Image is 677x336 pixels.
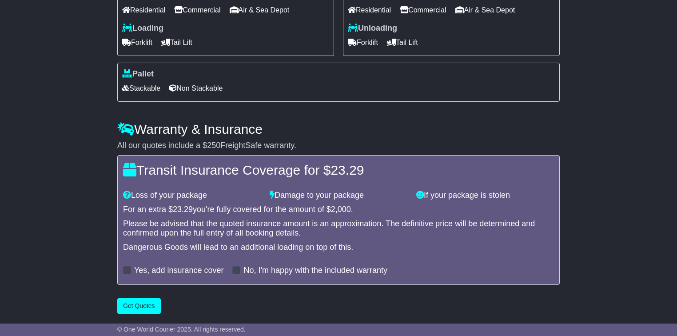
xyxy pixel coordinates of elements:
[122,24,163,33] label: Loading
[122,36,152,49] span: Forklift
[230,3,290,17] span: Air & Sea Depot
[265,191,412,200] div: Damage to your package
[387,36,418,49] span: Tail Lift
[122,69,154,79] label: Pallet
[173,205,193,214] span: 23.29
[348,24,397,33] label: Unloading
[348,3,391,17] span: Residential
[123,243,554,252] div: Dangerous Goods will lead to an additional loading on top of this.
[455,3,515,17] span: Air & Sea Depot
[117,298,161,314] button: Get Quotes
[122,3,165,17] span: Residential
[122,81,160,95] span: Stackable
[123,219,554,238] div: Please be advised that the quoted insurance amount is an approximation. The definitive price will...
[123,205,554,215] div: For an extra $ you're fully covered for the amount of $ .
[174,3,220,17] span: Commercial
[161,36,192,49] span: Tail Lift
[169,81,223,95] span: Non Stackable
[331,205,351,214] span: 2,000
[207,141,220,150] span: 250
[119,191,265,200] div: Loss of your package
[117,122,560,136] h4: Warranty & Insurance
[243,266,387,276] label: No, I'm happy with the included warranty
[134,266,223,276] label: Yes, add insurance cover
[400,3,446,17] span: Commercial
[117,326,246,333] span: © One World Courier 2025. All rights reserved.
[412,191,558,200] div: If your package is stolen
[348,36,378,49] span: Forklift
[331,163,364,177] span: 23.29
[117,141,560,151] div: All our quotes include a $ FreightSafe warranty.
[123,163,554,177] h4: Transit Insurance Coverage for $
